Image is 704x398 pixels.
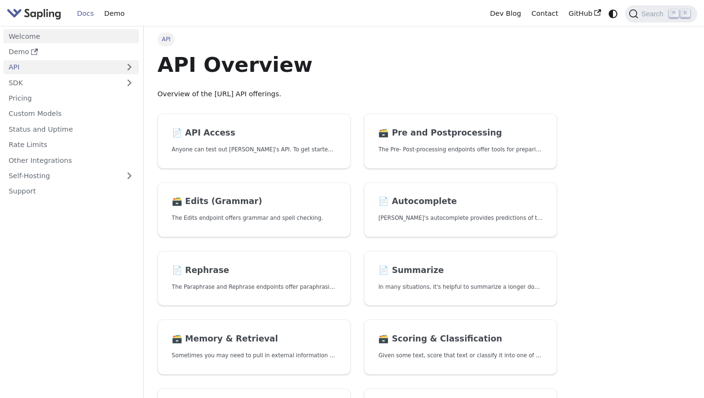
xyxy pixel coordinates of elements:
h2: Scoring & Classification [378,334,543,344]
a: 🗃️ Edits (Grammar)The Edits endpoint offers grammar and spell checking. [158,182,351,238]
a: Other Integrations [3,153,139,167]
p: The Edits endpoint offers grammar and spell checking. [172,214,336,223]
a: Status and Uptime [3,122,139,136]
a: 🗃️ Scoring & ClassificationGiven some text, score that text or classify it into one of a set of p... [364,319,557,375]
a: Demo [3,45,139,59]
h2: API Access [172,128,336,138]
h2: Rephrase [172,265,336,276]
a: SDK [3,76,120,90]
p: Sometimes you may need to pull in external information that doesn't fit in the context size of an... [172,351,336,360]
a: Sapling.ai [7,7,65,21]
button: Search (Command+K) [625,5,697,23]
a: 📄️ SummarizeIn many situations, it's helpful to summarize a longer document into a shorter, more ... [364,251,557,306]
a: 📄️ Autocomplete[PERSON_NAME]'s autocomplete provides predictions of the next few characters or words [364,182,557,238]
p: Overview of the [URL] API offerings. [158,89,557,100]
a: Docs [72,6,99,21]
a: Support [3,184,139,198]
a: Self-Hosting [3,169,139,183]
img: Sapling.ai [7,7,61,21]
a: Demo [99,6,130,21]
p: The Paraphrase and Rephrase endpoints offer paraphrasing for particular styles. [172,283,336,292]
button: Switch between dark and light mode (currently system mode) [606,7,620,21]
h2: Autocomplete [378,196,543,207]
a: Contact [526,6,564,21]
p: Anyone can test out Sapling's API. To get started with the API, simply: [172,145,336,154]
h2: Summarize [378,265,543,276]
kbd: K [681,9,690,18]
p: Sapling's autocomplete provides predictions of the next few characters or words [378,214,543,223]
p: In many situations, it's helpful to summarize a longer document into a shorter, more easily diges... [378,283,543,292]
h2: Pre and Postprocessing [378,128,543,138]
h2: Edits (Grammar) [172,196,336,207]
a: 📄️ RephraseThe Paraphrase and Rephrase endpoints offer paraphrasing for particular styles. [158,251,351,306]
p: Given some text, score that text or classify it into one of a set of pre-specified categories. [378,351,543,360]
a: 📄️ API AccessAnyone can test out [PERSON_NAME]'s API. To get started with the API, simply: [158,114,351,169]
a: API [3,60,120,74]
a: Pricing [3,91,139,105]
h2: Memory & Retrieval [172,334,336,344]
a: 🗃️ Memory & RetrievalSometimes you may need to pull in external information that doesn't fit in t... [158,319,351,375]
kbd: ⌘ [669,9,679,18]
h1: API Overview [158,52,557,78]
nav: Breadcrumbs [158,33,557,46]
span: Search [638,10,669,18]
button: Expand sidebar category 'SDK' [120,76,139,90]
a: GitHub [563,6,606,21]
a: Dev Blog [485,6,526,21]
a: 🗃️ Pre and PostprocessingThe Pre- Post-processing endpoints offer tools for preparing your text d... [364,114,557,169]
span: API [158,33,175,46]
a: Rate Limits [3,138,139,152]
a: Welcome [3,29,139,43]
button: Expand sidebar category 'API' [120,60,139,74]
a: Custom Models [3,107,139,121]
p: The Pre- Post-processing endpoints offer tools for preparing your text data for ingestation as we... [378,145,543,154]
